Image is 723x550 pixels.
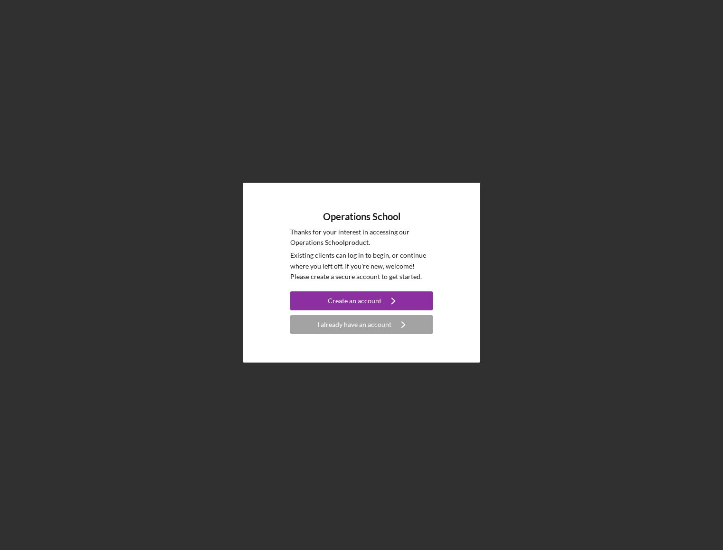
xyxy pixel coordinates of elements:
div: Create an account [328,291,381,310]
h4: Operations School [323,211,400,222]
p: Existing clients can log in to begin, or continue where you left off. If you're new, welcome! Ple... [290,250,433,282]
div: I already have an account [317,315,391,334]
a: Create an account [290,291,433,313]
p: Thanks for your interest in accessing our Operations School product. [290,227,433,248]
button: Create an account [290,291,433,310]
button: I already have an account [290,315,433,334]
